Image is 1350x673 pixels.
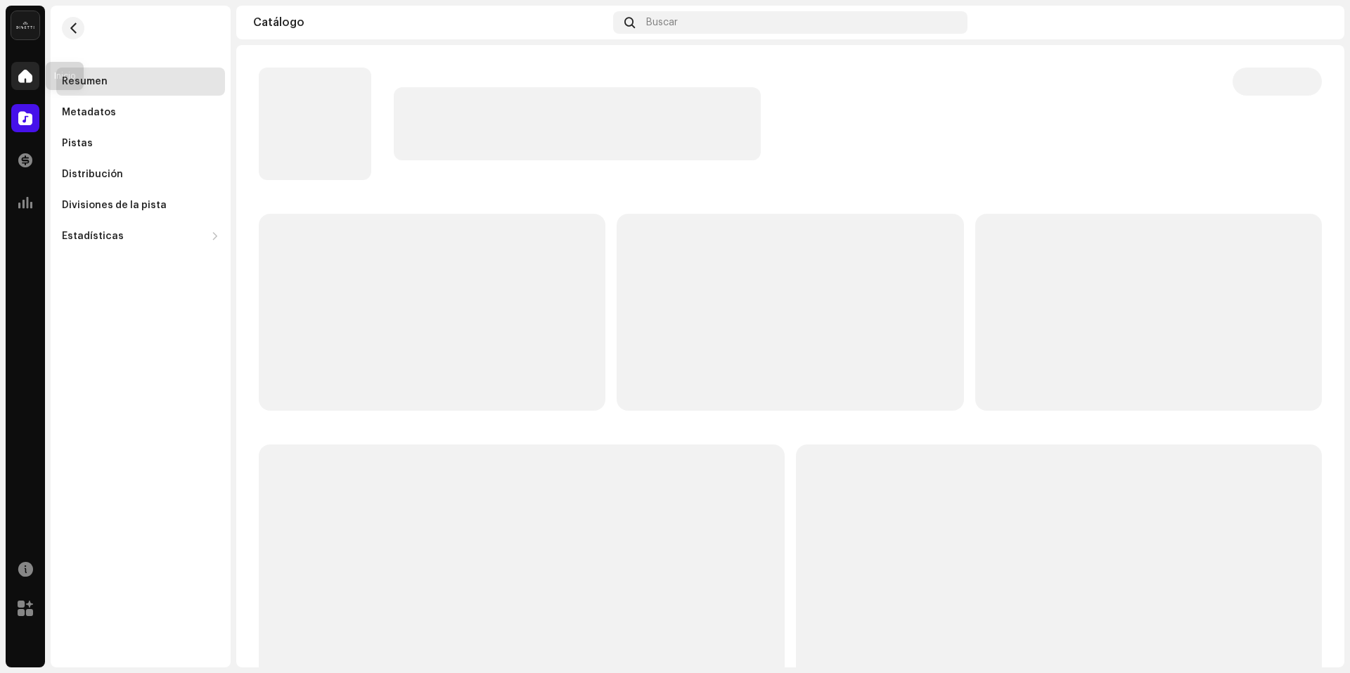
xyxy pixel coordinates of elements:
re-m-nav-item: Divisiones de la pista [56,191,225,219]
div: Estadísticas [62,231,124,242]
div: Resumen [62,76,108,87]
div: Metadatos [62,107,116,118]
re-m-nav-item: Pistas [56,129,225,158]
div: Catálogo [253,17,607,28]
re-m-nav-item: Resumen [56,68,225,96]
re-m-nav-item: Metadatos [56,98,225,127]
span: Buscar [646,17,678,28]
div: Divisiones de la pista [62,200,167,211]
div: Pistas [62,138,93,149]
re-m-nav-dropdown: Estadísticas [56,222,225,250]
img: 4eb34cc3-9985-409e-b227-ae9c3c818546 [1305,11,1327,34]
div: Distribución [62,169,123,180]
re-m-nav-item: Distribución [56,160,225,188]
img: 02a7c2d3-3c89-4098-b12f-2ff2945c95ee [11,11,39,39]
